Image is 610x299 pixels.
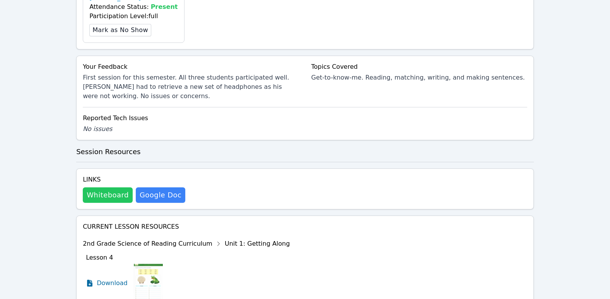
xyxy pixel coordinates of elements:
[89,12,178,21] div: Participation Level: full
[83,73,299,101] div: First session for this semester. All three students participated well. [PERSON_NAME] had to retri...
[311,73,527,82] div: Get-to-know-me. Reading, matching, writing, and making sentences.
[83,175,185,184] h4: Links
[86,254,113,261] span: Lesson 4
[97,279,128,288] span: Download
[89,24,151,36] button: Mark as No Show
[151,3,178,10] span: Present
[83,187,133,203] button: Whiteboard
[83,114,527,123] div: Reported Tech Issues
[83,62,299,71] div: Your Feedback
[83,222,527,231] h4: Current Lesson Resources
[311,62,527,71] div: Topics Covered
[83,238,290,250] div: 2nd Grade Science of Reading Curriculum Unit 1: Getting Along
[76,146,534,157] h3: Session Resources
[83,125,112,133] span: No issues
[89,2,178,12] div: Attendance Status:
[136,187,185,203] a: Google Doc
